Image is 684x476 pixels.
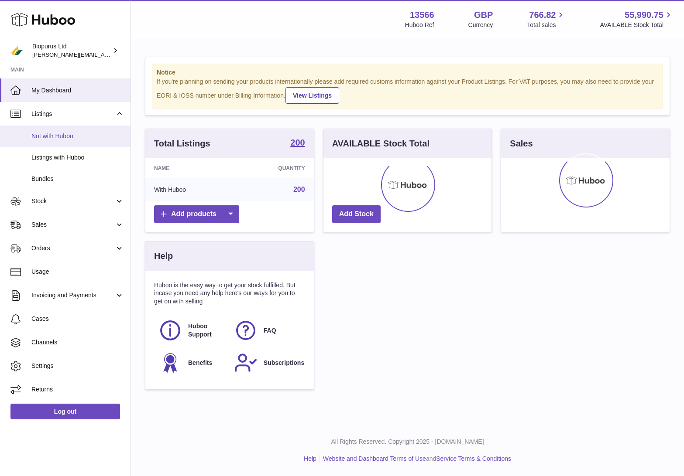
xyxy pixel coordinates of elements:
span: Settings [31,362,124,370]
span: Bundles [31,175,124,183]
span: Not with Huboo [31,132,124,140]
a: Help [304,455,316,462]
a: FAQ [234,319,301,342]
h3: Help [154,250,173,262]
span: Invoicing and Payments [31,291,115,299]
span: 55,990.75 [625,9,663,21]
a: 55,990.75 AVAILABLE Stock Total [600,9,674,29]
h3: AVAILABLE Stock Total [332,138,430,150]
span: Sales [31,221,115,229]
th: Quantity [234,158,313,178]
span: Channels [31,338,124,347]
div: Huboo Ref [405,21,434,29]
a: Huboo Support [158,319,225,342]
a: View Listings [285,87,339,104]
th: Name [145,158,234,178]
a: Subscriptions [234,351,301,374]
span: [PERSON_NAME][EMAIL_ADDRESS][DOMAIN_NAME] [32,51,175,58]
span: Usage [31,268,124,276]
span: Cases [31,315,124,323]
a: Website and Dashboard Terms of Use [323,455,426,462]
li: and [320,455,511,463]
span: Listings [31,110,115,118]
span: 766.82 [529,9,556,21]
a: Service Terms & Conditions [436,455,511,462]
h3: Total Listings [154,138,210,150]
a: 200 [293,186,305,193]
p: All Rights Reserved. Copyright 2025 - [DOMAIN_NAME] [138,438,677,446]
a: 766.82 Total sales [527,9,566,29]
a: Add Stock [332,205,381,223]
span: Benefits [188,359,212,367]
img: peter@biopurus.co.uk [10,44,24,57]
span: FAQ [264,326,276,335]
a: Add products [154,205,239,223]
span: My Dashboard [31,86,124,95]
span: Listings with Huboo [31,153,124,162]
td: With Huboo [145,178,234,201]
a: Log out [10,404,120,419]
a: 200 [290,138,305,149]
strong: GBP [474,9,493,21]
span: Total sales [527,21,566,29]
span: Orders [31,244,115,252]
span: AVAILABLE Stock Total [600,21,674,29]
p: Huboo is the easy way to get your stock fulfilled. But incase you need any help here's our ways f... [154,281,305,306]
span: Subscriptions [264,359,304,367]
div: If you're planning on sending your products internationally please add required customs informati... [157,78,658,104]
strong: 13566 [410,9,434,21]
h3: Sales [510,138,533,150]
div: Currency [468,21,493,29]
strong: Notice [157,68,658,77]
div: Biopurus Ltd [32,42,111,59]
span: Returns [31,385,124,394]
strong: 200 [290,138,305,147]
span: Stock [31,197,115,205]
span: Huboo Support [188,322,224,339]
a: Benefits [158,351,225,374]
